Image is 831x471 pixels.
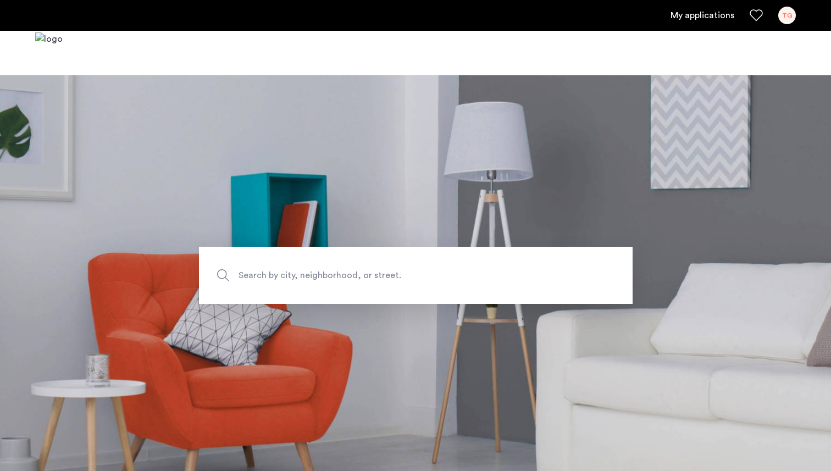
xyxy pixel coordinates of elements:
[671,9,734,22] a: My application
[35,32,63,74] a: Cazamio logo
[750,9,763,22] a: Favorites
[35,32,63,74] img: logo
[239,268,542,282] span: Search by city, neighborhood, or street.
[778,7,796,24] div: TG
[199,247,633,304] input: Apartment Search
